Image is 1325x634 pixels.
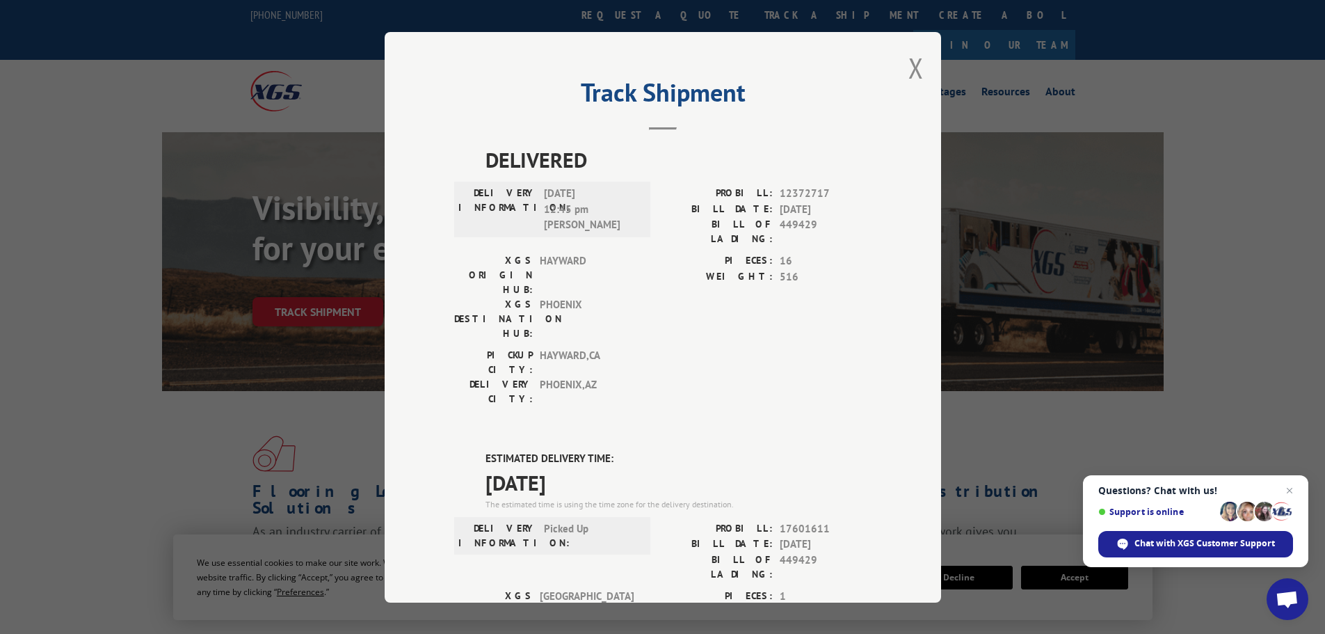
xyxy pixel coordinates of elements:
span: 1 [780,588,872,604]
span: DELIVERED [485,144,872,175]
label: PIECES: [663,253,773,269]
span: 12372717 [780,186,872,202]
span: 16 [780,253,872,269]
div: The estimated time is using the time zone for the delivery destination. [485,498,872,510]
label: BILL OF LADING: [663,217,773,246]
span: 449429 [780,217,872,246]
span: 449429 [780,552,872,581]
span: Questions? Chat with us! [1098,485,1293,496]
label: PIECES: [663,588,773,604]
span: [DATE] 12:45 pm [PERSON_NAME] [544,186,638,233]
a: Open chat [1267,578,1308,620]
label: XGS DESTINATION HUB: [454,297,533,341]
label: WEIGHT: [663,269,773,285]
label: BILL OF LADING: [663,552,773,581]
span: 516 [780,269,872,285]
span: PHOENIX , AZ [540,377,634,406]
button: Close modal [908,49,924,86]
span: [DATE] [780,201,872,217]
span: 17601611 [780,521,872,537]
label: XGS ORIGIN HUB: [454,588,533,632]
span: Chat with XGS Customer Support [1134,537,1275,550]
label: DELIVERY CITY: [454,377,533,406]
span: HAYWARD , CA [540,348,634,377]
span: HAYWARD [540,253,634,297]
label: DELIVERY INFORMATION: [458,186,537,233]
label: DELIVERY INFORMATION: [458,521,537,550]
label: XGS ORIGIN HUB: [454,253,533,297]
span: [DATE] [485,466,872,498]
span: [DATE] [780,537,872,553]
label: PROBILL: [663,521,773,537]
span: Support is online [1098,507,1215,517]
label: ESTIMATED DELIVERY TIME: [485,451,872,467]
span: Chat with XGS Customer Support [1098,531,1293,557]
label: PICKUP CITY: [454,348,533,377]
h2: Track Shipment [454,83,872,109]
span: [GEOGRAPHIC_DATA] [540,588,634,632]
label: BILL DATE: [663,537,773,553]
label: PROBILL: [663,186,773,202]
label: BILL DATE: [663,201,773,217]
span: Picked Up [544,521,638,550]
span: PHOENIX [540,297,634,341]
